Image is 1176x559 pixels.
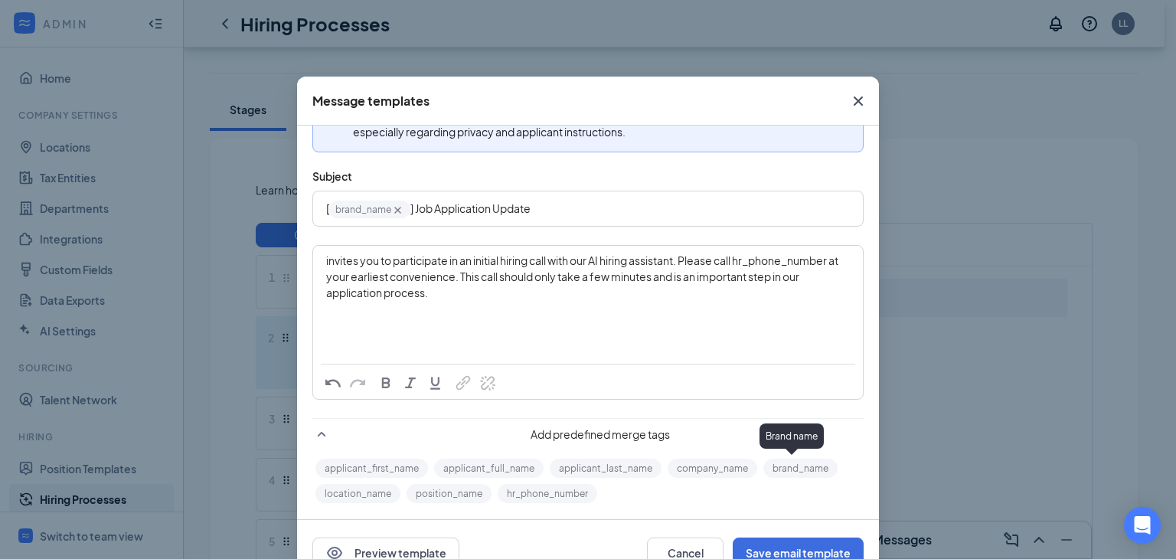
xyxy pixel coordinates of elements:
[423,372,447,395] button: Underline
[315,484,400,503] button: location_name
[312,425,331,443] svg: SmallChevronUp
[315,459,428,478] button: applicant_first_name
[398,372,423,395] button: Italic
[475,372,500,395] button: Remove Link
[312,93,430,110] div: Message templates
[321,372,345,395] button: Undo
[759,423,824,449] div: Brand name
[434,459,544,478] button: applicant_full_name
[312,418,864,443] div: Add predefined merge tags
[329,201,410,218] span: brand_name‌‌‌‌
[550,459,661,478] button: applicant_last_name
[838,77,879,126] button: Close
[849,92,867,110] svg: Cross
[345,372,370,395] button: Redo
[391,204,404,217] svg: Cross
[1124,507,1161,544] div: Open Intercom Messenger
[314,247,862,323] div: Edit text
[374,372,398,395] button: Bold
[326,201,329,215] span: [
[763,459,838,478] button: brand_name
[451,372,475,395] button: Link
[337,427,864,442] span: Add predefined merge tags
[314,192,862,225] div: Edit text
[668,459,757,478] button: company_name
[326,253,840,299] span: invites you to participate in an initial hiring call with our AI hiring assistant. Please call hr...
[312,169,352,183] span: Subject
[498,484,597,503] button: hr_phone_number
[410,201,531,215] span: ] Job Application Update
[407,484,492,503] button: position_name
